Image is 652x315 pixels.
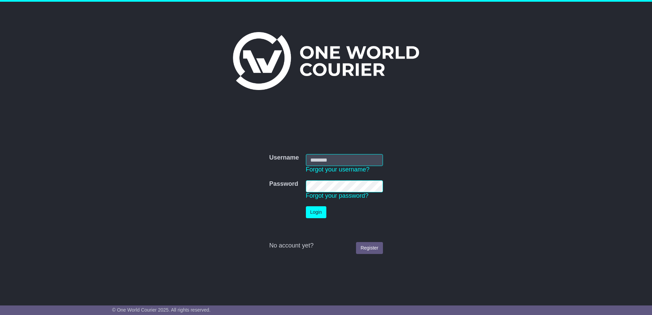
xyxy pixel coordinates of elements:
img: One World [233,32,419,90]
label: Password [269,180,298,188]
span: © One World Courier 2025. All rights reserved. [112,307,211,313]
a: Register [356,242,383,254]
div: No account yet? [269,242,383,250]
label: Username [269,154,299,162]
a: Forgot your username? [306,166,370,173]
a: Forgot your password? [306,192,369,199]
button: Login [306,206,326,218]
